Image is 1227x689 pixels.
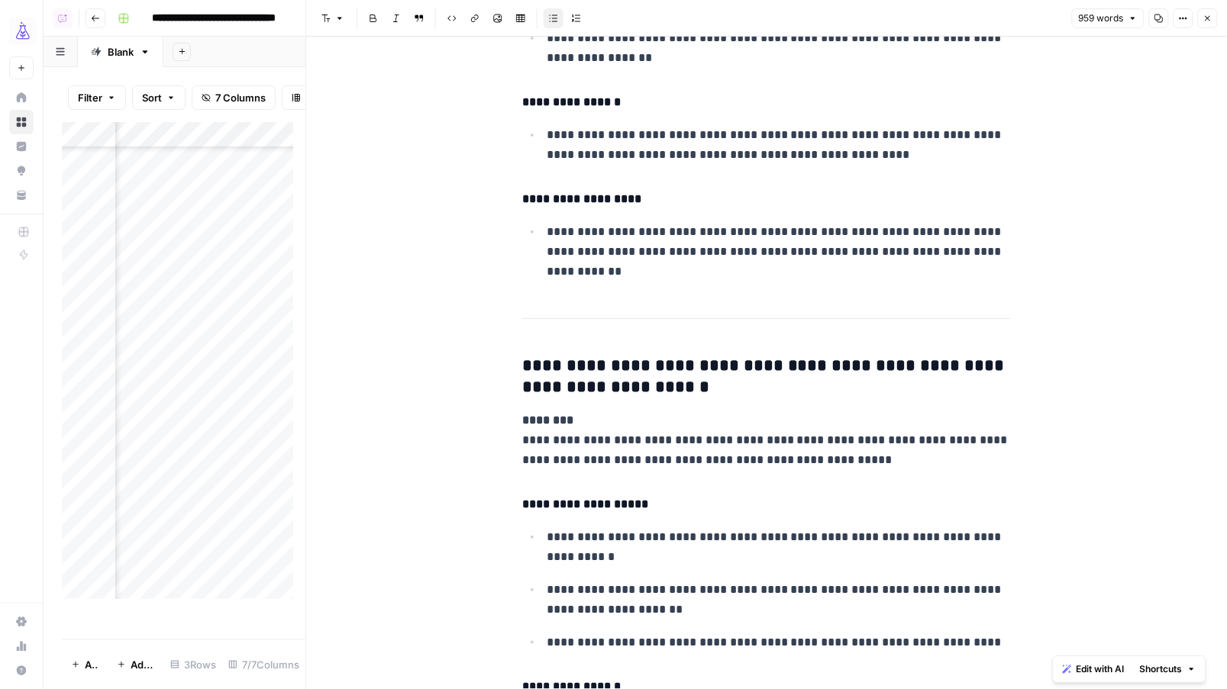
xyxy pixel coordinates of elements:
div: Blank [108,44,134,60]
button: Add Row [62,652,108,677]
img: AirOps Growth Logo [9,18,37,45]
div: 7/7 Columns [222,652,305,677]
button: Workspace: AirOps Growth [9,12,34,50]
a: Blank [78,37,163,67]
button: Edit with AI [1057,659,1131,679]
span: Shortcuts [1140,662,1183,676]
span: Edit with AI [1077,662,1125,676]
a: Insights [9,134,34,159]
a: Opportunities [9,159,34,183]
span: Add 10 Rows [131,657,155,672]
button: Filter [68,85,126,110]
a: Browse [9,110,34,134]
a: Settings [9,610,34,634]
button: 959 words [1072,8,1145,28]
span: Filter [78,90,102,105]
button: Shortcuts [1134,659,1203,679]
span: Sort [142,90,162,105]
span: 959 words [1079,11,1124,25]
a: Home [9,85,34,110]
button: 7 Columns [192,85,276,110]
div: 3 Rows [164,652,222,677]
button: Sort [132,85,186,110]
a: Your Data [9,183,34,208]
span: 7 Columns [215,90,266,105]
button: Help + Support [9,658,34,683]
span: Add Row [85,657,98,672]
button: Add 10 Rows [108,652,164,677]
a: Usage [9,634,34,658]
